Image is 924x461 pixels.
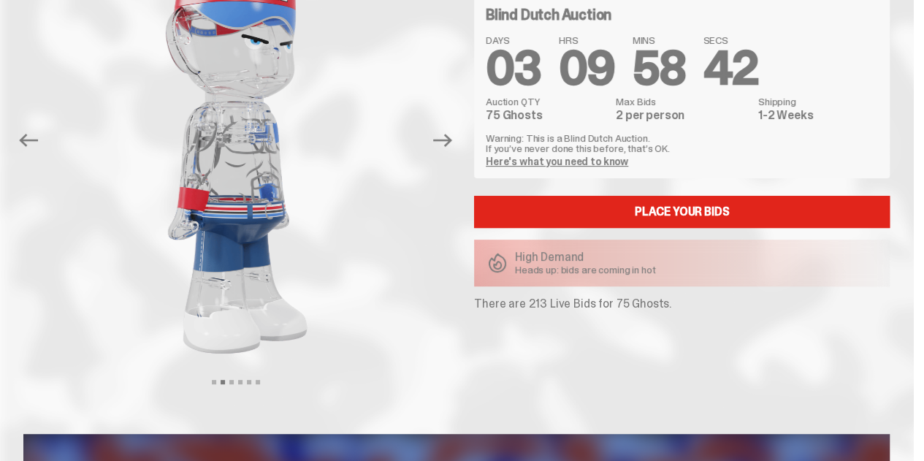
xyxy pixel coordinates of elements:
[486,110,607,121] dd: 75 Ghosts
[474,196,890,228] a: Place your Bids
[633,35,686,45] span: MINS
[238,380,243,384] button: View slide 4
[703,38,758,99] span: 42
[758,110,878,121] dd: 1-2 Weeks
[703,35,758,45] span: SECS
[559,35,615,45] span: HRS
[486,155,628,168] a: Here's what you need to know
[515,251,656,263] p: High Demand
[221,380,225,384] button: View slide 2
[486,96,607,107] dt: Auction QTY
[229,380,234,384] button: View slide 3
[256,380,260,384] button: View slide 6
[559,38,615,99] span: 09
[212,380,216,384] button: View slide 1
[616,96,749,107] dt: Max Bids
[515,264,656,275] p: Heads up: bids are coming in hot
[486,35,541,45] span: DAYS
[12,124,45,156] button: Previous
[427,124,459,156] button: Next
[474,298,890,310] p: There are 213 Live Bids for 75 Ghosts.
[758,96,878,107] dt: Shipping
[486,38,541,99] span: 03
[633,38,686,99] span: 58
[616,110,749,121] dd: 2 per person
[247,380,251,384] button: View slide 5
[486,133,878,153] p: Warning: This is a Blind Dutch Auction. If you’ve never done this before, that’s OK.
[486,7,611,22] h4: Blind Dutch Auction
